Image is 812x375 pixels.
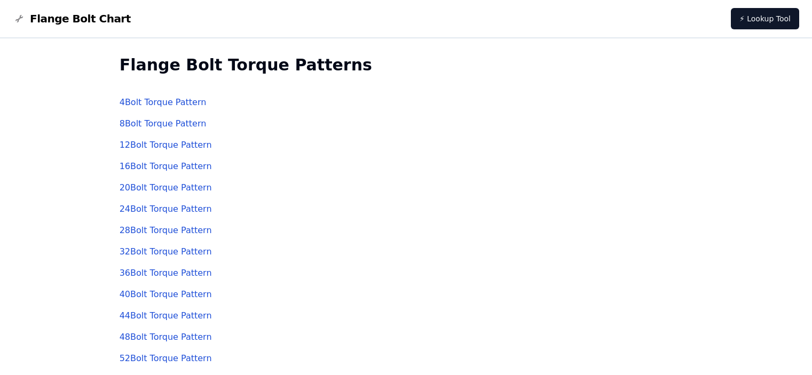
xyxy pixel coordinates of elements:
span: Flange Bolt Chart [30,11,131,26]
a: 8Bolt Torque Pattern [120,118,207,129]
a: 52Bolt Torque Pattern [120,353,212,363]
a: Flange Bolt Chart LogoFlange Bolt Chart [13,11,131,26]
a: 32Bolt Torque Pattern [120,246,212,257]
a: 36Bolt Torque Pattern [120,268,212,278]
a: 40Bolt Torque Pattern [120,289,212,299]
img: Flange Bolt Chart Logo [13,12,26,25]
a: 16Bolt Torque Pattern [120,161,212,171]
a: 12Bolt Torque Pattern [120,140,212,150]
a: 48Bolt Torque Pattern [120,332,212,342]
a: 20Bolt Torque Pattern [120,182,212,193]
h2: Flange Bolt Torque Patterns [120,55,693,75]
a: 4Bolt Torque Pattern [120,97,207,107]
a: 24Bolt Torque Pattern [120,204,212,214]
a: 28Bolt Torque Pattern [120,225,212,235]
a: 44Bolt Torque Pattern [120,310,212,321]
a: ⚡ Lookup Tool [731,8,799,29]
